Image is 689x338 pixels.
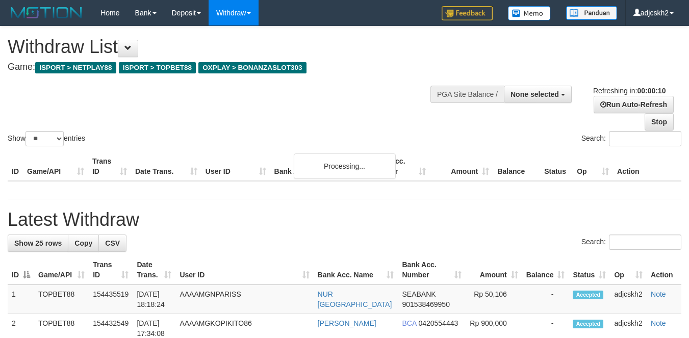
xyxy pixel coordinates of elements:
[198,62,307,73] span: OXPLAY > BONANZASLOT303
[88,152,131,181] th: Trans ID
[98,235,126,252] a: CSV
[402,319,416,327] span: BCA
[402,300,449,308] span: Copy 901538469950 to clipboard
[504,86,572,103] button: None selected
[35,62,116,73] span: ISPORT > NETPLAY88
[609,235,681,250] input: Search:
[573,152,613,181] th: Op
[418,319,458,327] span: Copy 0420554443 to clipboard
[23,152,88,181] th: Game/API
[402,290,436,298] span: SEABANK
[508,6,551,20] img: Button%20Memo.svg
[540,152,573,181] th: Status
[14,239,62,247] span: Show 25 rows
[8,255,34,284] th: ID: activate to sort column descending
[318,290,392,308] a: NUR [GEOGRAPHIC_DATA]
[613,152,681,181] th: Action
[68,235,99,252] a: Copy
[133,284,175,314] td: [DATE] 18:18:24
[581,235,681,250] label: Search:
[609,131,681,146] input: Search:
[610,255,647,284] th: Op: activate to sort column ascending
[594,96,674,113] a: Run Auto-Refresh
[34,284,89,314] td: TOPBET88
[8,5,85,20] img: MOTION_logo.png
[25,131,64,146] select: Showentries
[8,62,449,72] h4: Game:
[573,320,603,328] span: Accepted
[8,210,681,230] h1: Latest Withdraw
[314,255,398,284] th: Bank Acc. Name: activate to sort column ascending
[133,255,175,284] th: Date Trans.: activate to sort column ascending
[8,152,23,181] th: ID
[645,113,674,131] a: Stop
[270,152,367,181] th: Bank Acc. Name
[647,255,681,284] th: Action
[8,131,85,146] label: Show entries
[651,290,666,298] a: Note
[105,239,120,247] span: CSV
[651,319,666,327] a: Note
[398,255,466,284] th: Bank Acc. Number: activate to sort column ascending
[581,131,681,146] label: Search:
[119,62,196,73] span: ISPORT > TOPBET88
[610,284,647,314] td: adjcskh2
[367,152,430,181] th: Bank Acc. Number
[89,284,133,314] td: 154435519
[511,90,559,98] span: None selected
[522,284,569,314] td: -
[442,6,493,20] img: Feedback.jpg
[175,255,313,284] th: User ID: activate to sort column ascending
[131,152,201,181] th: Date Trans.
[175,284,313,314] td: AAAAMGNPARISS
[318,319,376,327] a: [PERSON_NAME]
[8,284,34,314] td: 1
[566,6,617,20] img: panduan.png
[74,239,92,247] span: Copy
[569,255,610,284] th: Status: activate to sort column ascending
[34,255,89,284] th: Game/API: activate to sort column ascending
[430,86,504,103] div: PGA Site Balance /
[201,152,270,181] th: User ID
[573,291,603,299] span: Accepted
[593,87,666,95] span: Refreshing in:
[637,87,666,95] strong: 00:00:10
[89,255,133,284] th: Trans ID: activate to sort column ascending
[430,152,493,181] th: Amount
[8,235,68,252] a: Show 25 rows
[8,37,449,57] h1: Withdraw List
[294,153,396,179] div: Processing...
[466,284,522,314] td: Rp 50,106
[466,255,522,284] th: Amount: activate to sort column ascending
[522,255,569,284] th: Balance: activate to sort column ascending
[493,152,540,181] th: Balance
